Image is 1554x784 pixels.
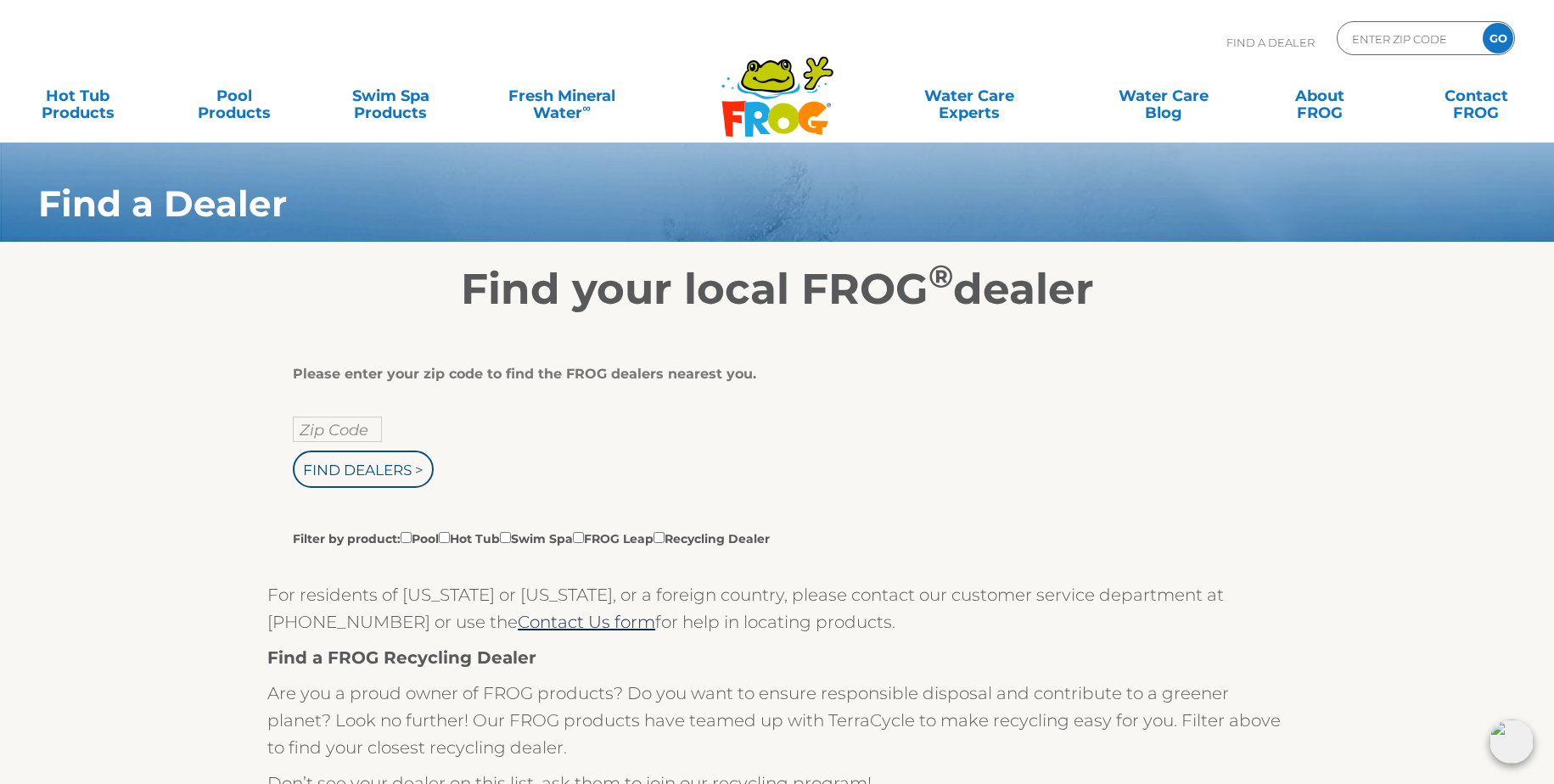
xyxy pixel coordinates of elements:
p: Are you a proud owner of FROG products? Do you want to ensure responsible disposal and contribute... [267,680,1287,761]
p: For residents of [US_STATE] or [US_STATE], or a foreign country, please contact our customer serv... [267,581,1287,636]
input: Filter by product:PoolHot TubSwim SpaFROG LeapRecycling Dealer [654,532,665,543]
input: Filter by product:PoolHot TubSwim SpaFROG LeapRecycling Dealer [401,532,412,543]
a: Fresh MineralWater∞ [486,79,638,113]
sup: ® [928,257,953,295]
strong: Find a FROG Recycling Dealer [267,647,536,668]
a: Contact Us form [518,612,655,632]
a: Water CareExperts [870,79,1068,113]
input: Find Dealers > [293,451,434,488]
label: Filter by product: Pool Hot Tub Swim Spa FROG Leap Recycling Dealer [293,529,770,547]
div: Please enter your zip code to find the FROG dealers nearest you. [293,366,1248,383]
h1: Find a Dealer [38,183,1389,224]
a: Swim SpaProducts [329,79,451,113]
img: openIcon [1489,720,1534,764]
a: AboutFROG [1259,79,1380,113]
a: Hot TubProducts [17,79,138,113]
input: GO [1483,23,1513,53]
a: ContactFROG [1416,79,1537,113]
a: Water CareBlog [1102,79,1224,113]
a: PoolProducts [173,79,295,113]
img: Frog Products Logo [712,34,843,137]
sup: ∞ [582,101,591,115]
input: Filter by product:PoolHot TubSwim SpaFROG LeapRecycling Dealer [573,532,584,543]
p: Find A Dealer [1226,21,1315,64]
input: Filter by product:PoolHot TubSwim SpaFROG LeapRecycling Dealer [500,532,511,543]
input: Filter by product:PoolHot TubSwim SpaFROG LeapRecycling Dealer [439,532,450,543]
h2: Find your local FROG dealer [13,264,1541,315]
